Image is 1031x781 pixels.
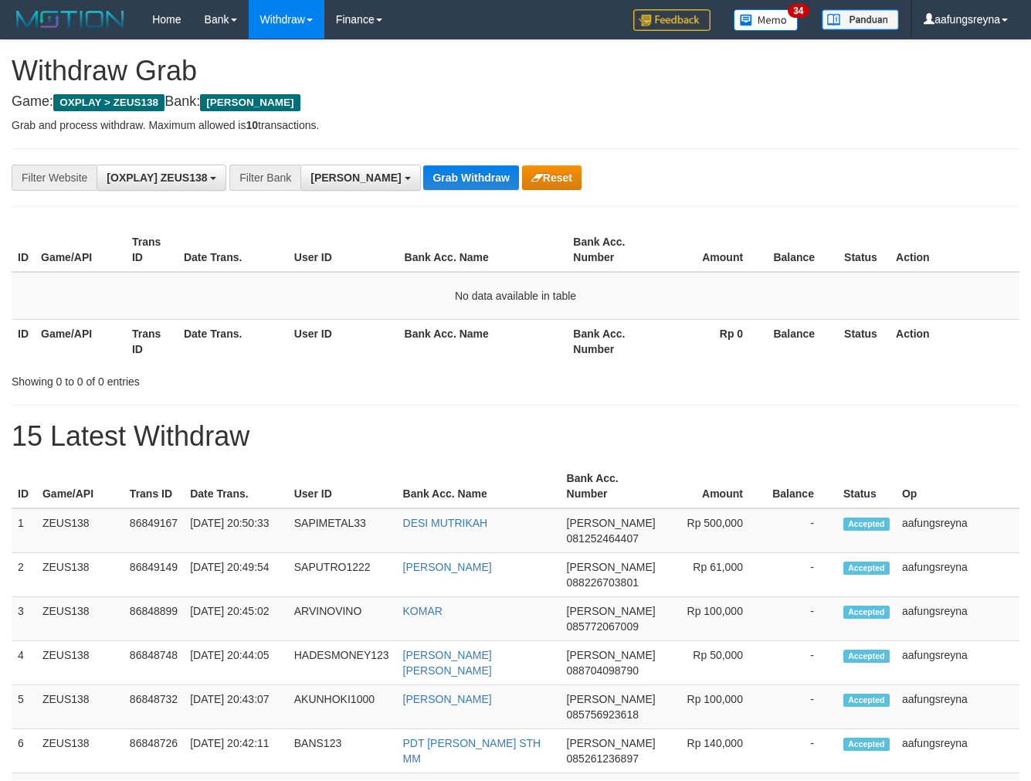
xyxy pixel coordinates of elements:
th: Balance [766,319,838,363]
td: No data available in table [12,272,1019,320]
th: Balance [766,228,838,272]
td: ZEUS138 [36,685,124,729]
a: PDT [PERSON_NAME] STH MM [403,737,541,765]
th: Action [890,319,1019,363]
td: ZEUS138 [36,553,124,597]
span: Accepted [843,518,890,531]
span: [PERSON_NAME] [200,94,300,111]
div: Filter Bank [229,165,300,191]
td: Rp 100,000 [662,597,766,641]
th: Op [896,464,1019,508]
img: MOTION_logo.png [12,8,129,31]
img: Feedback.jpg [633,9,711,31]
th: Bank Acc. Name [398,319,568,363]
th: User ID [288,464,397,508]
td: - [766,597,837,641]
td: 86848748 [124,641,184,685]
span: [PERSON_NAME] [567,517,656,529]
td: [DATE] 20:50:33 [184,508,288,553]
span: [PERSON_NAME] [567,561,656,573]
td: 86849149 [124,553,184,597]
td: 3 [12,597,36,641]
button: Grab Withdraw [423,165,518,190]
th: Bank Acc. Number [567,228,658,272]
span: [PERSON_NAME] [567,737,656,749]
td: 86848726 [124,729,184,773]
th: Bank Acc. Name [398,228,568,272]
td: 2 [12,553,36,597]
td: [DATE] 20:43:07 [184,685,288,729]
th: Game/API [36,464,124,508]
th: Trans ID [126,319,178,363]
td: aafungsreyna [896,641,1019,685]
span: OXPLAY > ZEUS138 [53,94,164,111]
th: Trans ID [124,464,184,508]
span: [PERSON_NAME] [567,649,656,661]
h1: Withdraw Grab [12,56,1019,87]
th: User ID [288,319,398,363]
td: ZEUS138 [36,508,124,553]
td: SAPIMETAL33 [288,508,397,553]
td: 86848899 [124,597,184,641]
span: Accepted [843,694,890,707]
td: Rp 140,000 [662,729,766,773]
td: ZEUS138 [36,597,124,641]
td: ZEUS138 [36,729,124,773]
td: [DATE] 20:49:54 [184,553,288,597]
th: Date Trans. [178,228,288,272]
td: ARVINOVINO [288,597,397,641]
th: ID [12,228,35,272]
th: Rp 0 [658,319,766,363]
button: Reset [522,165,582,190]
th: Balance [766,464,837,508]
span: [PERSON_NAME] [310,171,401,184]
th: User ID [288,228,398,272]
td: SAPUTRO1222 [288,553,397,597]
td: BANS123 [288,729,397,773]
a: [PERSON_NAME] [PERSON_NAME] [403,649,492,677]
th: Status [838,228,890,272]
strong: 10 [246,119,258,131]
td: [DATE] 20:42:11 [184,729,288,773]
th: Amount [658,228,766,272]
td: Rp 50,000 [662,641,766,685]
th: Game/API [35,228,126,272]
td: - [766,729,837,773]
span: Accepted [843,606,890,619]
th: Bank Acc. Number [567,319,658,363]
th: Date Trans. [184,464,288,508]
th: Action [890,228,1019,272]
span: Copy 085261236897 to clipboard [567,752,639,765]
td: 5 [12,685,36,729]
td: 4 [12,641,36,685]
td: aafungsreyna [896,685,1019,729]
button: [PERSON_NAME] [300,165,420,191]
a: DESI MUTRIKAH [403,517,488,529]
span: [PERSON_NAME] [567,605,656,617]
td: HADESMONEY123 [288,641,397,685]
td: - [766,553,837,597]
img: panduan.png [822,9,899,30]
td: aafungsreyna [896,553,1019,597]
th: Bank Acc. Name [397,464,561,508]
td: ZEUS138 [36,641,124,685]
td: Rp 61,000 [662,553,766,597]
p: Grab and process withdraw. Maximum allowed is transactions. [12,117,1019,133]
th: Status [838,319,890,363]
img: Button%20Memo.svg [734,9,799,31]
td: Rp 100,000 [662,685,766,729]
th: Game/API [35,319,126,363]
div: Showing 0 to 0 of 0 entries [12,368,418,389]
span: Accepted [843,738,890,751]
span: [OXPLAY] ZEUS138 [107,171,207,184]
a: [PERSON_NAME] [403,561,492,573]
td: 86849167 [124,508,184,553]
h4: Game: Bank: [12,94,1019,110]
td: 6 [12,729,36,773]
button: [OXPLAY] ZEUS138 [97,165,226,191]
span: Copy 088704098790 to clipboard [567,664,639,677]
td: aafungsreyna [896,597,1019,641]
span: [PERSON_NAME] [567,693,656,705]
td: 1 [12,508,36,553]
td: AKUNHOKI1000 [288,685,397,729]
